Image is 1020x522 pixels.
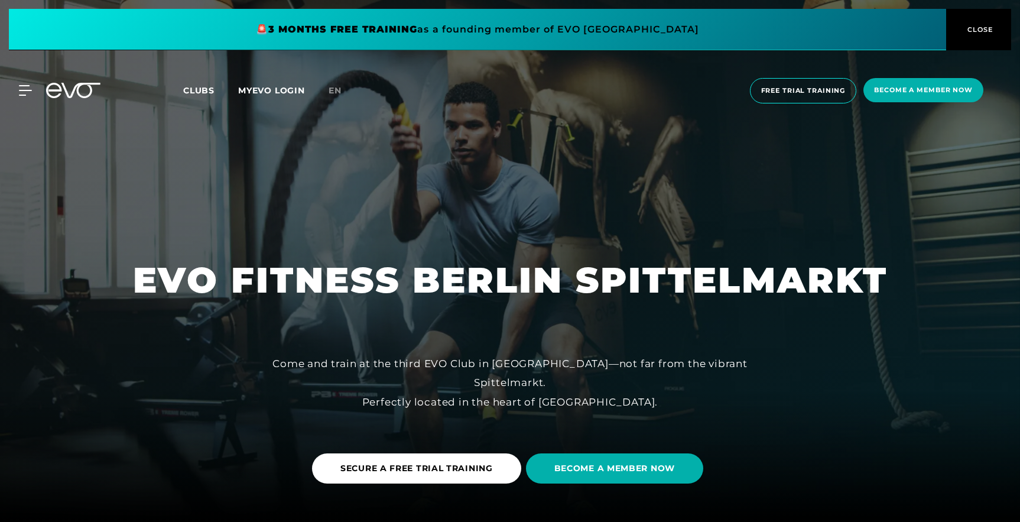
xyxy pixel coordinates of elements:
[183,85,238,96] a: Clubs
[238,85,305,96] a: MYEVO LOGIN
[133,258,888,301] font: EVO FITNESS BERLIN SPITTELMARKT
[312,445,526,492] a: SECURE A FREE TRIAL TRAINING
[746,78,860,103] a: Free trial training
[967,25,993,34] font: CLOSE
[272,358,748,388] font: Come and train at the third EVO Club in [GEOGRAPHIC_DATA]—not far from the vibrant Spittelmarkt.
[874,86,973,94] font: Become a member now
[329,85,342,96] font: en
[946,9,1011,50] button: CLOSE
[554,463,675,474] font: BECOME A MEMBER NOW
[761,86,846,95] font: Free trial training
[340,463,493,474] font: SECURE A FREE TRIAL TRAINING
[860,78,987,103] a: Become a member now
[526,445,708,492] a: BECOME A MEMBER NOW
[329,84,356,98] a: en
[362,396,658,408] font: Perfectly located in the heart of [GEOGRAPHIC_DATA].
[183,85,215,96] font: Clubs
